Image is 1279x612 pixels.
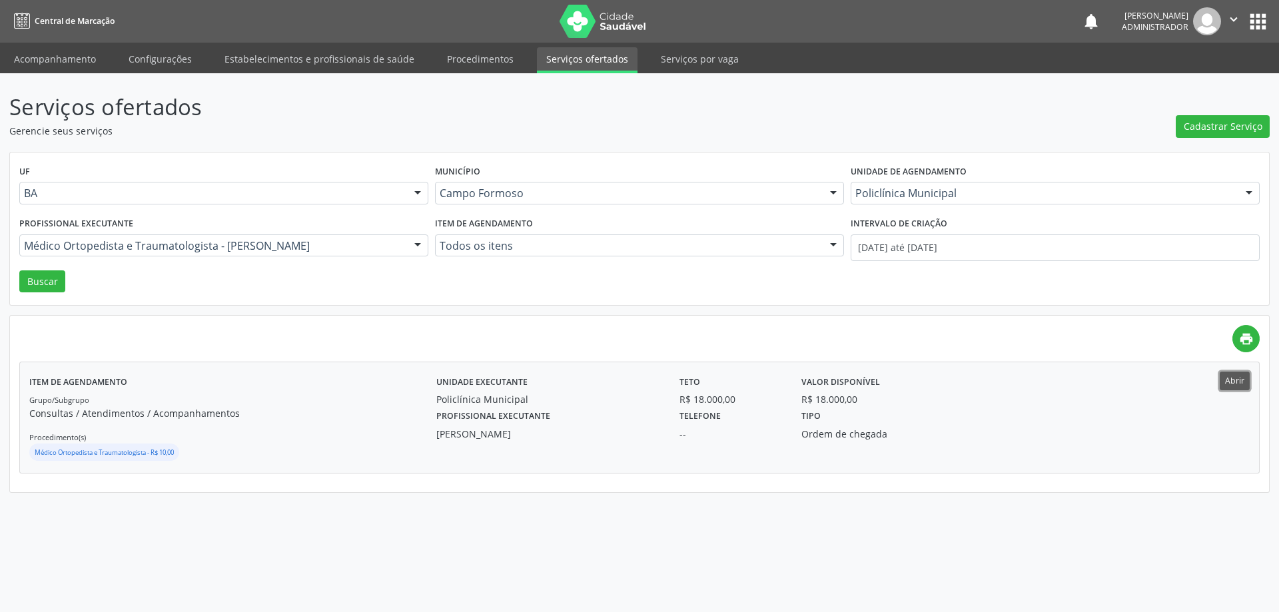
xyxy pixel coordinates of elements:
a: Serviços ofertados [537,47,638,73]
input: Selecione um intervalo [851,234,1260,261]
span: Administrador [1122,21,1188,33]
div: Ordem de chegada [801,427,965,441]
span: BA [24,186,401,200]
label: Teto [679,372,700,392]
label: Município [435,162,480,182]
label: Valor disponível [801,372,880,392]
span: Central de Marcação [35,15,115,27]
button: Buscar [19,270,65,293]
label: Profissional executante [436,406,550,427]
small: Grupo/Subgrupo [29,395,89,405]
button: Cadastrar Serviço [1176,115,1270,138]
div: Policlínica Municipal [436,392,661,406]
a: Acompanhamento [5,47,105,71]
div: -- [679,427,783,441]
label: Telefone [679,406,721,427]
div: [PERSON_NAME] [436,427,661,441]
i: print [1239,332,1254,346]
img: img [1193,7,1221,35]
a: Configurações [119,47,201,71]
a: Central de Marcação [9,10,115,32]
a: Serviços por vaga [651,47,748,71]
button: notifications [1082,12,1100,31]
small: Médico Ortopedista e Traumatologista - R$ 10,00 [35,448,174,457]
label: UF [19,162,30,182]
button:  [1221,7,1246,35]
label: Tipo [801,406,821,427]
small: Procedimento(s) [29,432,86,442]
label: Unidade de agendamento [851,162,967,182]
label: Item de agendamento [29,372,127,392]
label: Intervalo de criação [851,214,947,234]
a: Procedimentos [438,47,523,71]
p: Gerencie seus serviços [9,124,891,138]
div: R$ 18.000,00 [801,392,857,406]
a: Estabelecimentos e profissionais de saúde [215,47,424,71]
label: Unidade executante [436,372,528,392]
label: Item de agendamento [435,214,533,234]
span: Cadastrar Serviço [1184,119,1262,133]
span: Campo Formoso [440,186,817,200]
button: Abrir [1220,372,1250,390]
div: [PERSON_NAME] [1122,10,1188,21]
a: print [1232,325,1260,352]
i:  [1226,12,1241,27]
p: Consultas / Atendimentos / Acompanhamentos [29,406,436,420]
span: Todos os itens [440,239,817,252]
button: apps [1246,10,1270,33]
div: R$ 18.000,00 [679,392,783,406]
span: Policlínica Municipal [855,186,1232,200]
p: Serviços ofertados [9,91,891,124]
span: Médico Ortopedista e Traumatologista - [PERSON_NAME] [24,239,401,252]
label: Profissional executante [19,214,133,234]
